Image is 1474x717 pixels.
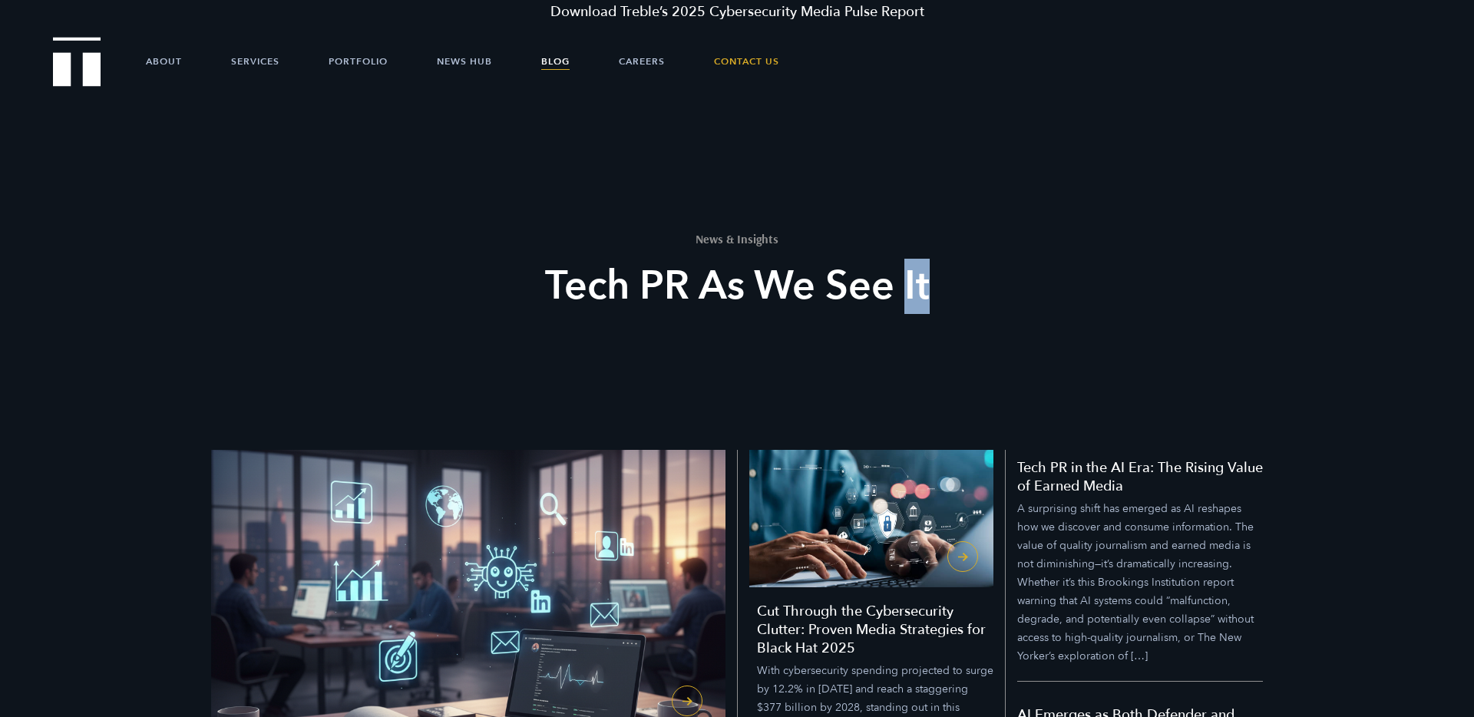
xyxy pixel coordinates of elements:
[54,38,100,85] a: Treble Homepage
[619,38,665,84] a: Careers
[146,38,182,84] a: About
[541,38,570,84] a: Blog
[53,37,101,86] img: Treble logo
[1017,500,1263,666] p: A surprising shift has emerged as AI reshapes how we discover and consume information. The value ...
[757,603,993,658] h4: Cut Through the Cybersecurity Clutter: Proven Media Strategies for Black Hat 2025
[749,450,993,587] img: Cut Through the Cybersecurity Clutter: Proven Media Strategies for Black Hat 2025
[329,38,388,84] a: Portfolio
[454,259,1020,314] h2: Tech PR As We See It
[231,38,279,84] a: Services
[437,38,492,84] a: News Hub
[714,38,779,84] a: Contact Us
[1017,459,1263,496] h5: Tech PR in the AI Era: The Rising Value of Earned Media
[1017,459,1263,682] a: Tech PR in the AI Era: The Rising Value of Earned Media
[454,233,1020,245] h1: News & Insights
